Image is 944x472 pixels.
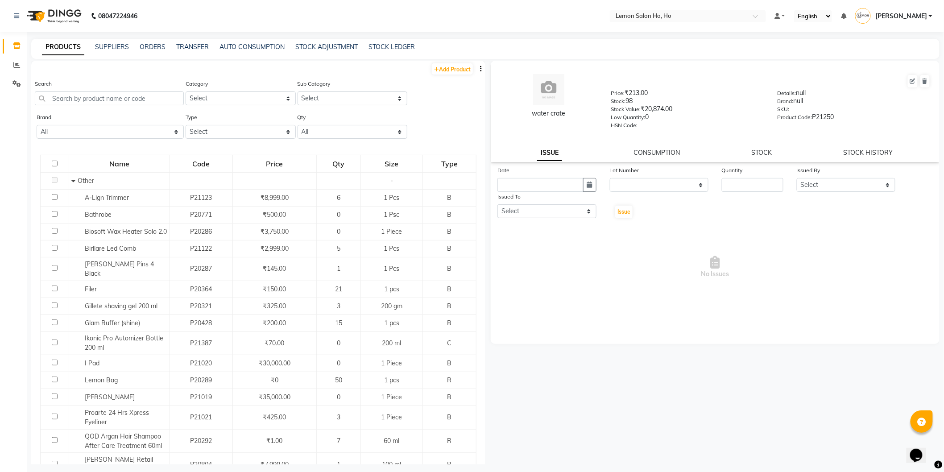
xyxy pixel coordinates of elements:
span: Issue [617,208,630,215]
span: 0 [337,228,340,236]
span: B [447,265,451,273]
span: P20771 [190,211,212,219]
span: 1 Pcs [384,194,399,202]
span: R [447,437,451,445]
span: Filer [85,285,97,293]
a: TRANSFER [176,43,209,51]
span: B [447,393,451,401]
span: B [447,460,451,468]
label: Lot Number [610,166,639,174]
span: P21019 [190,393,212,401]
span: ₹425.00 [263,413,286,421]
span: P21123 [190,194,212,202]
label: Low Quantity: [611,113,645,121]
span: B [447,302,451,310]
label: SKU: [778,105,790,113]
span: 200 ml [382,339,401,347]
span: 1 [337,265,340,273]
span: P20804 [190,460,212,468]
span: 3 [337,302,340,310]
div: water crate [500,109,597,118]
a: ORDERS [140,43,166,51]
span: 60 ml [384,437,399,445]
label: Quantity [722,166,743,174]
span: 50 [335,376,342,384]
a: SUPPLIERS [95,43,129,51]
span: 200 gm [381,302,402,310]
span: - [390,177,393,185]
label: Qty [298,113,306,121]
label: Stock: [611,97,625,105]
span: [PERSON_NAME] Pins 4 Black [85,260,154,277]
label: Details: [778,89,796,97]
span: [PERSON_NAME] [875,12,927,21]
span: No Issues [497,223,933,312]
div: null [778,96,931,109]
span: P20287 [190,265,212,273]
div: 0 [611,112,764,125]
span: Biosoft Wax Heater Solo 2.0 [85,228,167,236]
span: B [447,244,451,253]
div: P21250 [778,112,931,125]
img: Mohammed Faisal [855,8,871,24]
div: Type [423,156,476,172]
span: P21387 [190,339,212,347]
label: Sub Category [298,80,331,88]
span: ₹3,750.00 [261,228,289,236]
span: ₹500.00 [263,211,286,219]
span: 100 ml [382,460,401,468]
span: 1 pcs [384,376,399,384]
span: B [447,228,451,236]
span: P20364 [190,285,212,293]
span: 21 [335,285,342,293]
span: Birllare Led Comb [85,244,136,253]
span: P20321 [190,302,212,310]
span: B [447,211,451,219]
a: STOCK LEDGER [368,43,415,51]
label: HSN Code: [611,121,638,129]
span: P20286 [190,228,212,236]
span: 1 Psc [384,211,399,219]
span: ₹150.00 [263,285,286,293]
a: PRODUCTS [42,39,84,55]
div: Price [233,156,316,172]
label: Product Code: [778,113,812,121]
span: ₹70.00 [265,339,284,347]
span: 1 pcs [384,319,399,327]
span: 1 Pcs [384,244,399,253]
span: ₹325.00 [263,302,286,310]
span: 3 [337,413,340,421]
span: 15 [335,319,342,327]
span: QOD Argan Hair Shampoo After Care Treatment 60ml [85,432,162,450]
span: ₹145.00 [263,265,286,273]
a: ISSUE [537,145,562,161]
span: ₹1.00 [266,437,282,445]
span: B [447,413,451,421]
div: ₹213.00 [611,88,764,101]
span: Glam Buffer (shine) [85,319,140,327]
span: P20292 [190,437,212,445]
span: P21021 [190,413,212,421]
div: ₹20,874.00 [611,104,764,117]
span: 0 [337,211,340,219]
a: STOCK HISTORY [844,149,893,157]
span: 1 Piece [381,359,402,367]
span: 1 Pcs [384,265,399,273]
span: Collapse Row [71,177,78,185]
span: Other [78,177,94,185]
a: Add Product [432,63,473,75]
span: Bathrobe [85,211,112,219]
label: Price: [611,89,625,97]
span: I Pad [85,359,99,367]
span: B [447,359,451,367]
label: Issued By [797,166,820,174]
label: Category [186,80,208,88]
label: Brand [37,113,51,121]
label: Stock Value: [611,105,641,113]
div: null [778,88,931,101]
span: A-Lign Trimmer [85,194,129,202]
span: 1 Piece [381,228,402,236]
span: Proarte 24 Hrs Xpress Eyeliner [85,409,149,426]
span: ₹8,999.00 [261,194,289,202]
label: Issued To [497,193,521,201]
